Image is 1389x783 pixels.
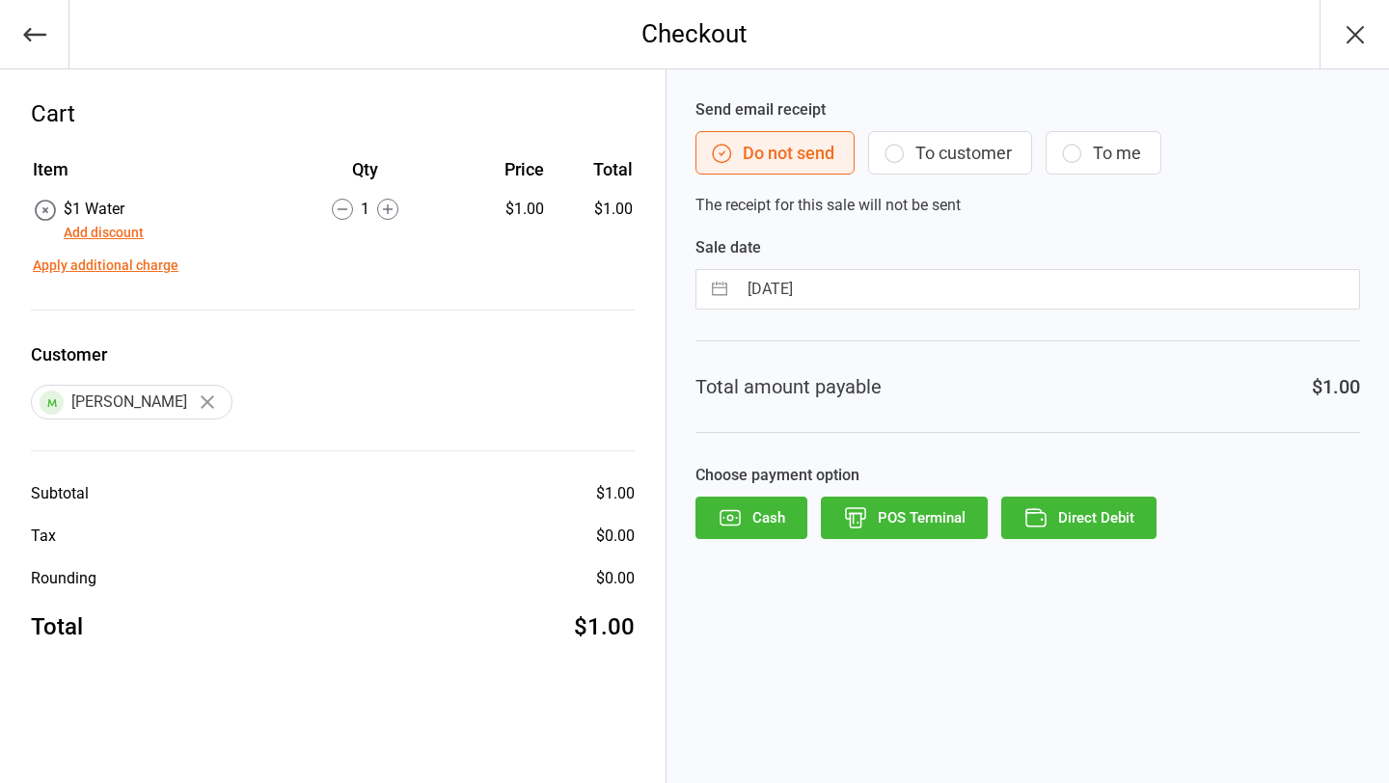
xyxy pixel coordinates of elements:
[695,372,882,401] div: Total amount payable
[695,464,1360,487] label: Choose payment option
[31,341,635,367] label: Customer
[596,525,635,548] div: $0.00
[574,609,635,644] div: $1.00
[456,198,544,221] div: $1.00
[64,223,144,243] button: Add discount
[31,567,96,590] div: Rounding
[821,497,988,539] button: POS Terminal
[596,567,635,590] div: $0.00
[275,198,453,221] div: 1
[31,385,232,419] div: [PERSON_NAME]
[31,609,83,644] div: Total
[31,96,635,131] div: Cart
[275,156,453,196] th: Qty
[695,497,807,539] button: Cash
[31,525,56,548] div: Tax
[552,156,634,196] th: Total
[552,198,634,244] td: $1.00
[33,156,273,196] th: Item
[695,236,1360,259] label: Sale date
[64,200,124,218] span: $1 Water
[1001,497,1157,539] button: Direct Debit
[456,156,544,182] div: Price
[33,256,178,276] button: Apply additional charge
[868,131,1032,175] button: To customer
[695,98,1360,217] div: The receipt for this sale will not be sent
[31,482,89,505] div: Subtotal
[596,482,635,505] div: $1.00
[695,98,1360,121] label: Send email receipt
[1046,131,1161,175] button: To me
[1312,372,1360,401] div: $1.00
[695,131,855,175] button: Do not send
